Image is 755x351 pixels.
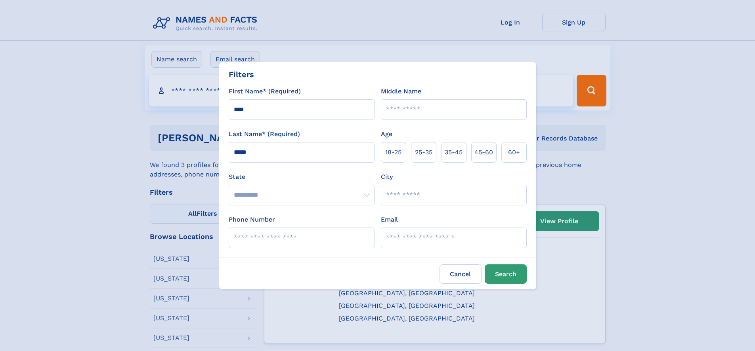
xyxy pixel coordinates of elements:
span: 35‑45 [445,148,463,157]
span: 18‑25 [385,148,401,157]
span: 45‑60 [474,148,493,157]
label: City [381,172,393,182]
label: Age [381,129,392,139]
span: 25‑35 [415,148,432,157]
label: Phone Number [229,215,275,224]
span: 60+ [508,148,520,157]
button: Search [485,264,527,284]
label: First Name* (Required) [229,87,301,96]
label: Email [381,215,398,224]
label: Last Name* (Required) [229,129,300,139]
label: State [229,172,375,182]
label: Middle Name [381,87,421,96]
div: Filters [229,68,254,80]
label: Cancel [440,264,482,284]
